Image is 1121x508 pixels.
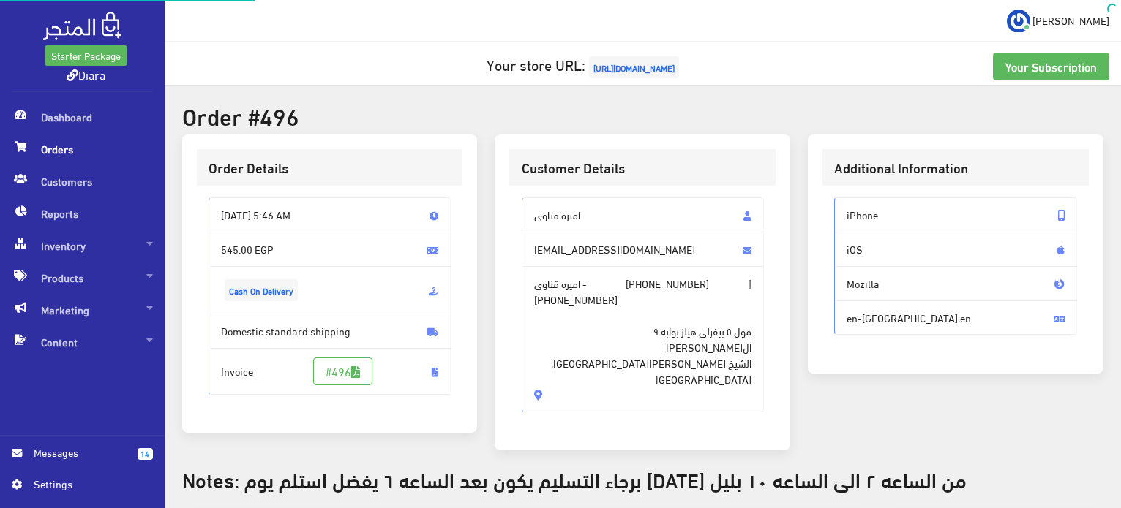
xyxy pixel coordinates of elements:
span: Products [12,262,153,294]
span: Inventory [12,230,153,262]
span: Customers [12,165,153,197]
h3: Customer Details [522,161,765,175]
h3: Order Details [209,161,451,175]
img: ... [1007,10,1030,33]
span: اميره قناوى [522,197,765,232]
span: Reports [12,197,153,230]
span: [DATE] 5:46 AM [209,197,451,232]
span: [PHONE_NUMBER] [626,276,709,292]
span: Settings [34,476,140,492]
h3: Notes: برجاء التسليم يكون بعد الساعه ٦ يفضل استلم يوم [DATE] من الساعه ٢ الى الساعه ١٠ بليل [182,468,1103,490]
span: Cash On Delivery [225,279,298,301]
span: [PHONE_NUMBER] [534,292,618,308]
span: 545.00 EGP [209,232,451,267]
span: Orders [12,133,153,165]
span: Messages [34,444,126,460]
a: Settings [12,476,153,499]
img: . [43,12,121,40]
span: iPhone [834,197,1077,232]
span: Dashboard [12,101,153,133]
span: [EMAIL_ADDRESS][DOMAIN_NAME] [522,232,765,267]
span: en-[GEOGRAPHIC_DATA],en [834,300,1077,335]
a: #496 [313,357,372,385]
a: 14 Messages [12,444,153,476]
span: [URL][DOMAIN_NAME] [589,56,679,78]
span: iOS [834,232,1077,267]
span: 14 [138,448,153,460]
a: ... [PERSON_NAME] [1007,9,1109,32]
span: Marketing [12,294,153,326]
a: Diara [67,64,105,85]
h3: Additional Information [834,161,1077,175]
a: Your Subscription [993,53,1109,80]
span: Mozilla [834,266,1077,301]
span: اميره قناوى - | [522,266,765,412]
span: Invoice [209,348,451,395]
h2: Order #496 [182,102,1103,128]
a: Starter Package [45,45,127,66]
a: Your store URL:[URL][DOMAIN_NAME] [487,50,683,77]
span: Domestic standard shipping [209,314,451,349]
span: [PERSON_NAME] [1032,11,1109,29]
span: Content [12,326,153,358]
span: مول ٥ بيفرلى هيلز بوابه ٩ ال[PERSON_NAME] الشيخ [PERSON_NAME][GEOGRAPHIC_DATA], [GEOGRAPHIC_DATA] [534,307,752,387]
